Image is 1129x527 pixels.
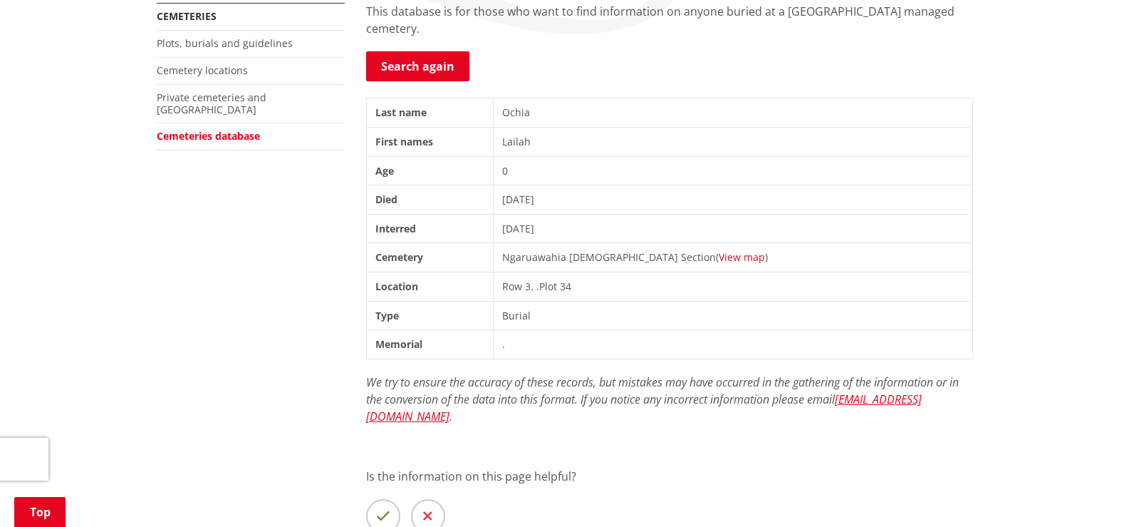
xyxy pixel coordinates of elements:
[1063,467,1115,518] iframe: Messenger Launcher
[157,63,248,77] a: Cemetery locations
[157,129,260,143] a: Cemeteries database
[366,468,973,485] p: Is the information on this page helpful?
[366,127,494,156] th: First names
[366,3,973,37] p: This database is for those who want to find information on anyone buried at a [GEOGRAPHIC_DATA] m...
[366,330,494,359] th: Memorial
[366,301,494,330] th: Type
[366,392,922,424] a: [EMAIL_ADDRESS][DOMAIN_NAME]
[366,214,494,243] th: Interred
[366,185,494,215] th: Died
[539,280,557,293] span: Plot
[494,127,972,156] td: Lailah
[157,91,266,116] a: Private cemeteries and [GEOGRAPHIC_DATA]
[366,98,494,128] th: Last name
[494,214,972,243] td: [DATE]
[494,301,972,330] td: Burial
[366,243,494,272] th: Cemetery
[494,272,972,301] td: . .
[494,330,972,359] td: .
[157,36,293,50] a: Plots, burials and guidelines
[716,250,768,264] span: ( )
[366,272,494,301] th: Location
[494,185,972,215] td: [DATE]
[525,280,531,293] span: 3
[494,98,972,128] td: Ochia
[366,374,959,424] em: We try to ensure the accuracy of these records, but mistakes may have occurred in the gathering o...
[157,9,217,23] a: Cemeteries
[502,280,522,293] span: Row
[366,51,469,81] a: Search again
[366,156,494,185] th: Age
[560,280,571,293] span: 34
[494,156,972,185] td: 0
[494,243,972,272] td: Ngaruawahia [DEMOGRAPHIC_DATA] Section
[719,250,765,264] a: View map
[14,497,66,527] a: Top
